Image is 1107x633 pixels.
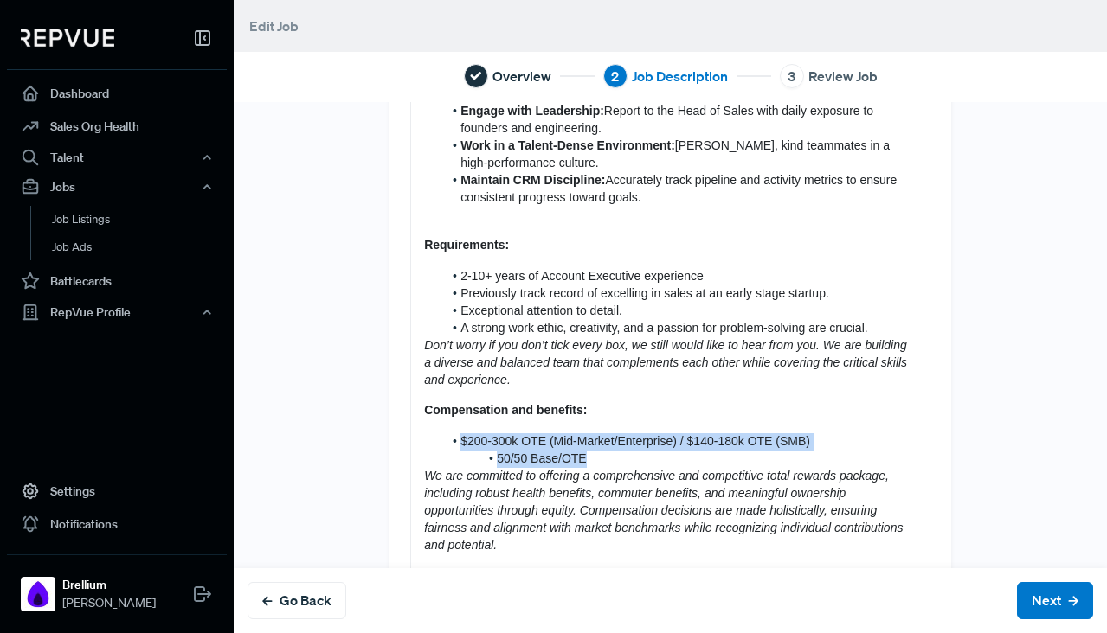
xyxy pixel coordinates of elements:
[424,238,509,252] strong: Requirements:
[424,469,906,552] em: We are committed to offering a comprehensive and competitive total rewards package, including rob...
[24,580,52,608] img: Brellium
[7,265,227,297] a: Battlecards
[603,64,628,88] div: 2
[460,104,877,135] span: Report to the Head of Sales with daily exposure to founders and engineering.
[460,173,605,187] strong: Maintain CRM Discipline:
[460,104,604,118] strong: Engage with Leadership:
[460,286,829,300] span: Previously track record of excelling in sales at an early stage startup.
[7,110,227,143] a: Sales Org Health
[248,582,346,619] button: Go Back
[7,554,227,619] a: BrelliumBrellium[PERSON_NAME]
[62,594,156,612] span: [PERSON_NAME]
[7,172,227,201] button: Jobs
[492,66,551,86] span: Overview
[1017,582,1093,619] button: Next
[460,304,622,317] span: Exceptional attention to detail.
[460,138,675,152] strong: Work in a Talent-Dense Environment:
[62,576,156,594] strong: Brellium
[460,173,900,204] span: Accurately track pipeline and activity metrics to ensure consistent progress toward goals.
[7,143,227,172] button: Talent
[497,451,587,465] span: 50/50 Base/OTE
[460,434,810,448] span: $200-300k OTE (Mid-Market/Enterprise) / $140-180k OTE (SMB)
[460,138,893,169] span: [PERSON_NAME], kind teammates in a high-performance culture.
[424,338,911,387] em: Don’t worry if you don’t tick every box, we still would like to hear from you. We are building a ...
[7,475,227,508] a: Settings
[460,269,704,283] span: 2-10+ years of Account Executive experience
[808,66,878,86] span: Review Job
[249,17,299,35] span: Edit Job
[30,206,250,233] a: Job Listings
[424,403,587,417] strong: Compensation and benefits:
[780,64,804,88] div: 3
[7,297,227,327] button: RepVue Profile
[632,66,728,86] span: Job Description
[21,29,114,47] img: RepVue
[7,508,227,540] a: Notifications
[7,77,227,110] a: Dashboard
[30,233,250,261] a: Job Ads
[460,321,868,335] span: A strong work ethic, creativity, and a passion for problem-solving are crucial.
